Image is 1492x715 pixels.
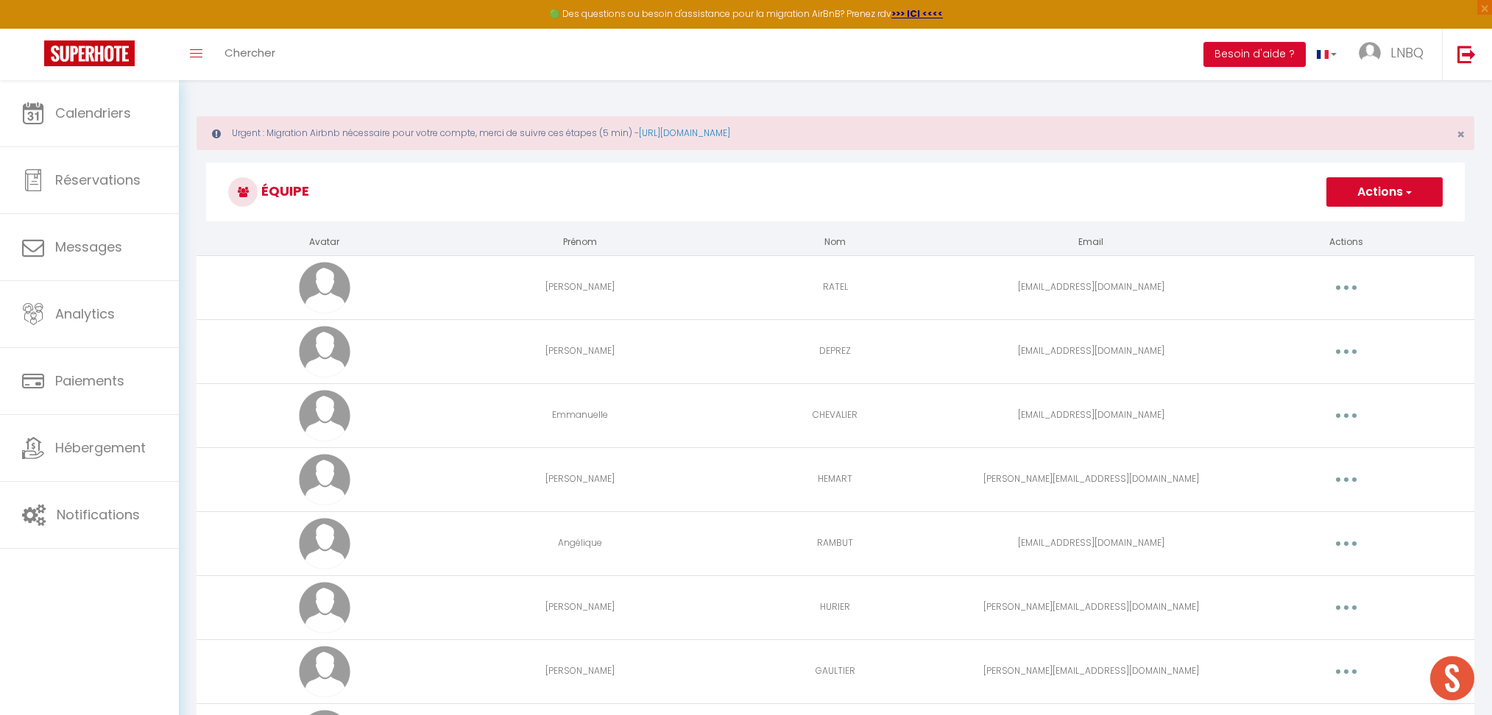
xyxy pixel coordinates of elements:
button: Close [1457,128,1465,141]
td: RATEL [707,255,963,319]
span: Messages [55,238,122,256]
td: Angélique [452,511,707,575]
div: Urgent : Migration Airbnb nécessaire pour votre compte, merci de suivre ces étapes (5 min) - [197,116,1474,150]
a: [URL][DOMAIN_NAME] [639,127,730,139]
img: ... [1359,42,1381,64]
img: logout [1457,45,1476,63]
td: HEMART [707,447,963,511]
td: [PERSON_NAME] [452,447,707,511]
td: [PERSON_NAME][EMAIL_ADDRESS][DOMAIN_NAME] [964,639,1219,703]
span: Analytics [55,305,115,323]
img: avatar.png [299,518,350,569]
td: [PERSON_NAME][EMAIL_ADDRESS][DOMAIN_NAME] [964,447,1219,511]
td: Emmanuelle [452,383,707,447]
span: Calendriers [55,104,131,122]
img: avatar.png [299,390,350,441]
span: LNBQ [1390,43,1424,62]
span: Paiements [55,371,124,390]
a: >>> ICI <<<< [891,7,943,20]
td: [EMAIL_ADDRESS][DOMAIN_NAME] [964,255,1219,319]
a: Chercher [213,29,286,80]
td: CHEVALIER [707,383,963,447]
a: ... LNBQ [1348,29,1442,80]
span: Notifications [57,505,140,524]
img: avatar.png [299,326,350,377]
button: Besoin d'aide ? [1203,42,1306,67]
td: [PERSON_NAME] [452,639,707,703]
span: Hébergement [55,438,146,457]
th: Nom [707,230,963,255]
td: [PERSON_NAME] [452,319,707,383]
th: Avatar [197,230,452,255]
td: DEPREZ [707,319,963,383]
span: Chercher [224,45,275,60]
td: RAMBUT [707,511,963,575]
span: Réservations [55,171,141,189]
td: [EMAIL_ADDRESS][DOMAIN_NAME] [964,383,1219,447]
img: avatar.png [299,646,350,697]
div: Ouvrir le chat [1430,656,1474,700]
img: avatar.png [299,454,350,505]
td: [EMAIL_ADDRESS][DOMAIN_NAME] [964,511,1219,575]
td: GAULTIER [707,639,963,703]
h3: Équipe [206,163,1465,221]
td: [PERSON_NAME] [452,255,707,319]
td: HURIER [707,575,963,639]
td: [PERSON_NAME] [452,575,707,639]
td: [EMAIL_ADDRESS][DOMAIN_NAME] [964,319,1219,383]
span: × [1457,125,1465,143]
td: [PERSON_NAME][EMAIL_ADDRESS][DOMAIN_NAME] [964,575,1219,639]
th: Email [964,230,1219,255]
img: avatar.png [299,582,350,633]
th: Prénom [452,230,707,255]
th: Actions [1219,230,1474,255]
img: Super Booking [44,40,135,66]
img: avatar.png [299,262,350,313]
button: Actions [1326,177,1443,207]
